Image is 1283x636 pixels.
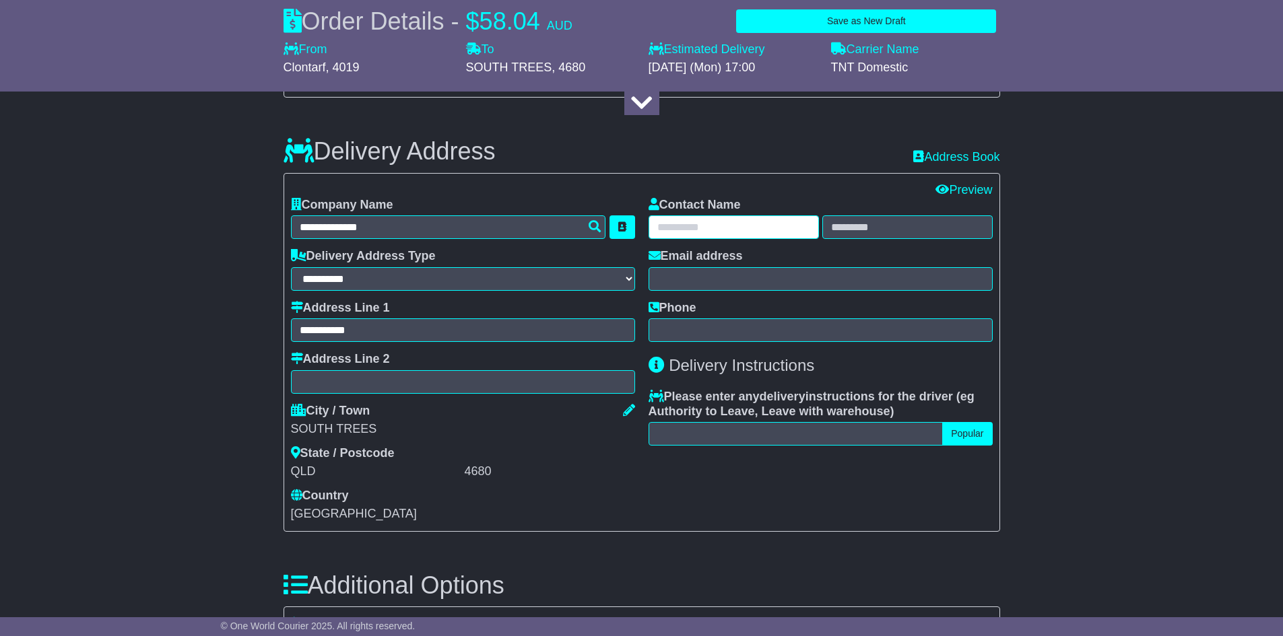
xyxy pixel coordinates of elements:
[291,507,417,520] span: [GEOGRAPHIC_DATA]
[831,42,919,57] label: Carrier Name
[291,198,393,213] label: Company Name
[466,61,552,74] span: SOUTH TREES
[552,61,585,74] span: , 4680
[466,42,494,57] label: To
[480,7,540,35] span: 58.04
[942,422,992,446] button: Popular
[284,42,327,57] label: From
[291,404,370,419] label: City / Town
[831,61,1000,75] div: TNT Domestic
[284,7,572,36] div: Order Details -
[326,61,360,74] span: , 4019
[547,19,572,32] span: AUD
[649,42,818,57] label: Estimated Delivery
[760,390,805,403] span: delivery
[291,301,390,316] label: Address Line 1
[291,422,635,437] div: SOUTH TREES
[284,138,496,165] h3: Delivery Address
[291,464,461,479] div: QLD
[649,61,818,75] div: [DATE] (Mon) 17:00
[935,183,992,197] a: Preview
[649,301,696,316] label: Phone
[669,356,814,374] span: Delivery Instructions
[284,61,326,74] span: Clontarf
[291,446,395,461] label: State / Postcode
[913,150,999,164] a: Address Book
[466,7,480,35] span: $
[649,390,975,418] span: eg Authority to Leave, Leave with warehouse
[736,9,996,33] button: Save as New Draft
[284,572,1000,599] h3: Additional Options
[221,621,416,631] span: © One World Courier 2025. All rights reserved.
[291,249,436,264] label: Delivery Address Type
[465,464,635,479] div: 4680
[649,198,741,213] label: Contact Name
[649,249,743,264] label: Email address
[291,489,349,503] label: Country
[291,352,390,367] label: Address Line 2
[649,390,993,419] label: Please enter any instructions for the driver ( )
